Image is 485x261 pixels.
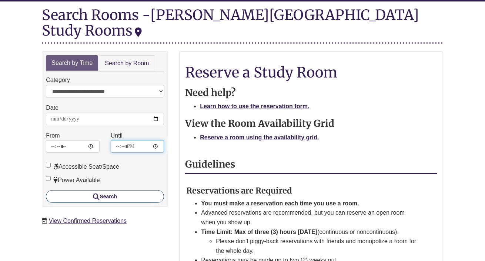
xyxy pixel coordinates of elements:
li: Please don't piggy-back reservations with friends and monopolize a room for the whole day. [216,237,419,255]
div: [PERSON_NAME][GEOGRAPHIC_DATA] Study Rooms [42,6,419,39]
li: Advanced reservations are recommended, but you can reserve an open room when you show up. [201,208,419,227]
a: View Confirmed Reservations [49,218,127,224]
h1: Reserve a Study Room [185,65,437,80]
label: Until [111,131,123,141]
input: Accessible Seat/Space [46,163,51,168]
a: Search by Time [46,55,98,71]
a: Search by Room [99,55,155,72]
a: Reserve a room using the availability grid. [200,134,319,141]
label: Category [46,75,70,85]
strong: Guidelines [185,158,235,170]
button: Search [46,190,164,203]
strong: Reservations are Required [186,185,292,196]
li: (continuous or noncontinuous). [201,227,419,256]
label: Accessible Seat/Space [46,162,119,172]
strong: Need help? [185,87,236,99]
strong: View the Room Availability Grid [185,118,334,129]
label: Date [46,103,58,113]
strong: Time Limit: Max of three (3) hours [DATE] [201,229,317,235]
label: From [46,131,60,141]
a: Learn how to use the reservation form. [200,103,309,109]
label: Power Available [46,175,100,185]
strong: You must make a reservation each time you use a room. [201,200,359,207]
input: Power Available [46,176,51,181]
div: Search Rooms - [42,7,443,43]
